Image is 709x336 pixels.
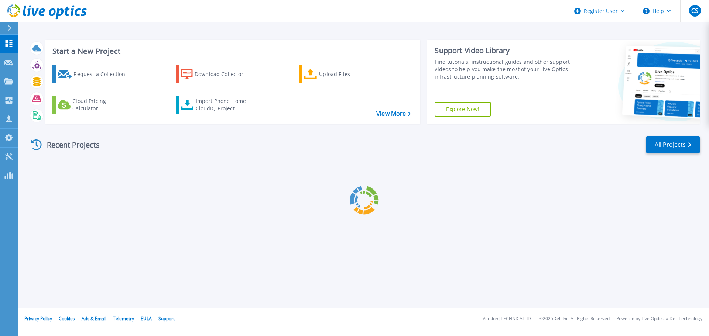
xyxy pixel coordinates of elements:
a: Privacy Policy [24,315,52,322]
a: All Projects [646,136,700,153]
li: © 2025 Dell Inc. All Rights Reserved [539,316,610,321]
div: Support Video Library [435,46,573,55]
span: CS [691,8,698,14]
a: Telemetry [113,315,134,322]
a: Explore Now! [435,102,491,117]
h3: Start a New Project [52,47,411,55]
li: Powered by Live Optics, a Dell Technology [616,316,702,321]
a: Request a Collection [52,65,135,83]
a: Upload Files [299,65,381,83]
a: Download Collector [176,65,258,83]
a: View More [376,110,411,117]
div: Upload Files [319,67,378,82]
a: Ads & Email [82,315,106,322]
div: Find tutorials, instructional guides and other support videos to help you make the most of your L... [435,58,573,80]
li: Version: [TECHNICAL_ID] [483,316,532,321]
div: Recent Projects [28,136,110,154]
div: Request a Collection [73,67,133,82]
div: Cloud Pricing Calculator [72,97,131,112]
div: Import Phone Home CloudIQ Project [196,97,253,112]
a: EULA [141,315,152,322]
a: Cloud Pricing Calculator [52,96,135,114]
div: Download Collector [195,67,254,82]
a: Support [158,315,175,322]
a: Cookies [59,315,75,322]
